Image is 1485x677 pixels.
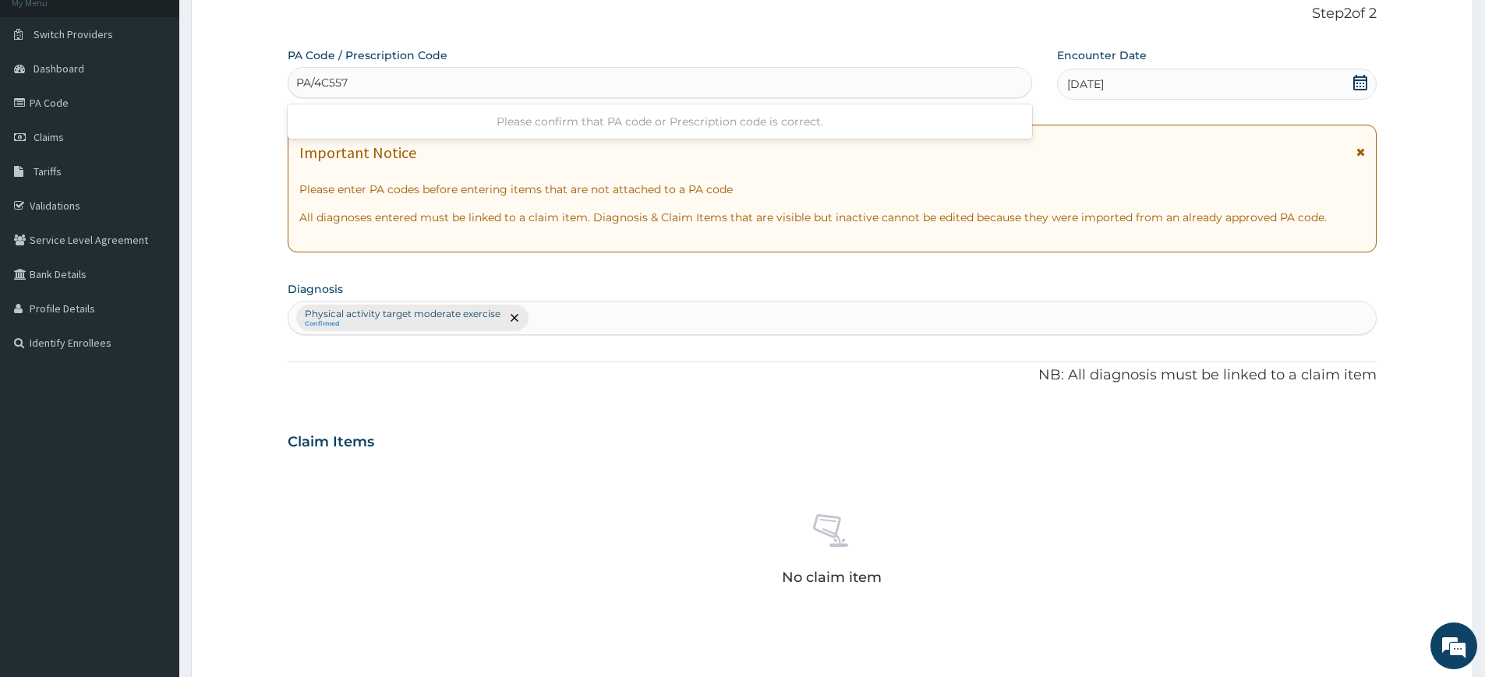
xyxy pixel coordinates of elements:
[288,5,1377,23] p: Step 2 of 2
[288,281,343,297] label: Diagnosis
[299,210,1365,225] p: All diagnoses entered must be linked to a claim item. Diagnosis & Claim Items that are visible bu...
[782,569,882,585] p: No claim item
[8,425,297,480] textarea: Type your message and hit 'Enter'
[34,27,113,41] span: Switch Providers
[1057,48,1147,63] label: Encounter Date
[29,78,63,117] img: d_794563401_company_1708531726252_794563401
[34,62,84,76] span: Dashboard
[299,144,416,161] h1: Important Notice
[34,130,64,144] span: Claims
[256,8,293,45] div: Minimize live chat window
[299,182,1365,197] p: Please enter PA codes before entering items that are not attached to a PA code
[288,48,447,63] label: PA Code / Prescription Code
[90,196,215,354] span: We're online!
[288,365,1377,386] p: NB: All diagnosis must be linked to a claim item
[288,108,1032,136] div: Please confirm that PA code or Prescription code is correct.
[81,87,262,108] div: Chat with us now
[288,434,374,451] h3: Claim Items
[1067,76,1104,92] span: [DATE]
[34,164,62,178] span: Tariffs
